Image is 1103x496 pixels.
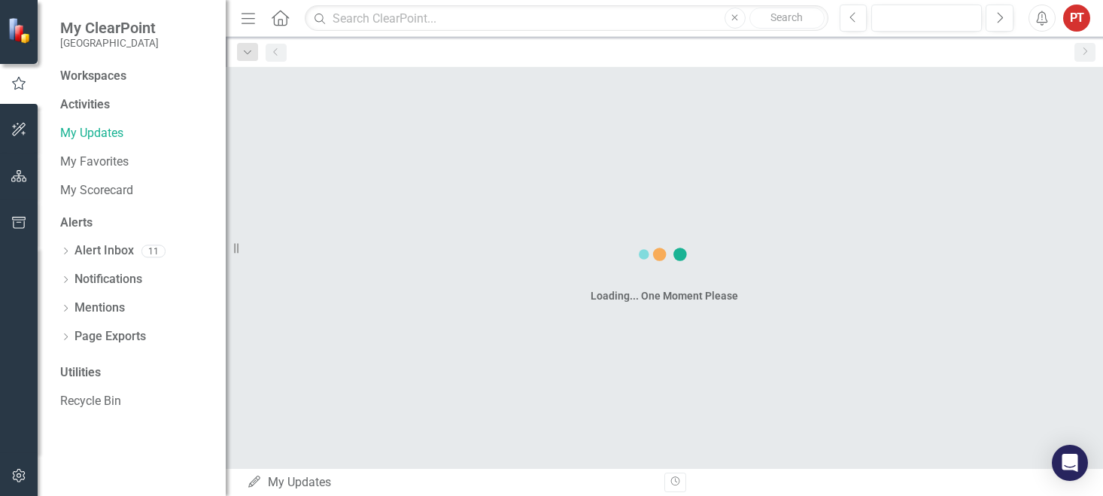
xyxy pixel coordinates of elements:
[305,5,828,32] input: Search ClearPoint...
[247,474,653,491] div: My Updates
[60,182,211,199] a: My Scorecard
[141,245,166,257] div: 11
[60,96,211,114] div: Activities
[8,17,34,43] img: ClearPoint Strategy
[749,8,825,29] button: Search
[60,37,159,49] small: [GEOGRAPHIC_DATA]
[74,328,146,345] a: Page Exports
[74,271,142,288] a: Notifications
[60,154,211,171] a: My Favorites
[60,125,211,142] a: My Updates
[60,215,211,232] div: Alerts
[60,19,159,37] span: My ClearPoint
[60,393,211,410] a: Recycle Bin
[60,68,126,85] div: Workspaces
[74,242,134,260] a: Alert Inbox
[591,288,738,303] div: Loading... One Moment Please
[1052,445,1088,481] div: Open Intercom Messenger
[770,11,803,23] span: Search
[1063,5,1090,32] button: PT
[60,364,211,382] div: Utilities
[74,300,125,317] a: Mentions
